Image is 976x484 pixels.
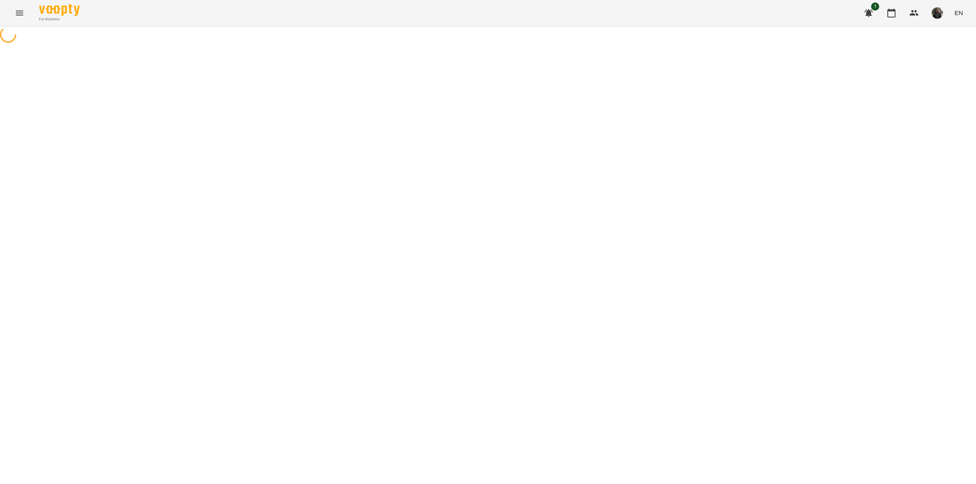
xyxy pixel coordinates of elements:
img: 33f9a82ed513007d0552af73e02aac8a.jpg [932,7,943,19]
button: EN [951,5,966,20]
span: EN [954,9,963,17]
img: Voopty Logo [39,4,80,16]
span: For Business [39,17,80,22]
span: 1 [871,2,879,11]
button: Menu [10,3,29,23]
